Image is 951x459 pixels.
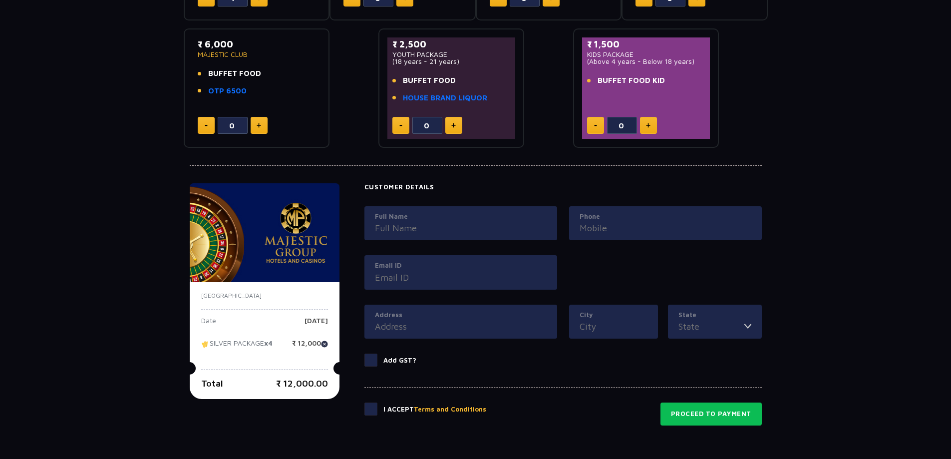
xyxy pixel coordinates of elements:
[678,310,751,320] label: State
[375,320,547,333] input: Address
[375,271,547,284] input: Email ID
[205,125,208,126] img: minus
[264,339,273,348] strong: x4
[392,58,511,65] p: (18 years - 21 years)
[257,123,261,128] img: plus
[392,51,511,58] p: YOUTH PACKAGE
[201,291,328,300] p: [GEOGRAPHIC_DATA]
[744,320,751,333] img: toggler icon
[190,183,339,282] img: majesticPride-banner
[399,125,402,126] img: minus
[403,75,456,86] span: BUFFET FOOD
[587,37,705,51] p: ₹ 1,500
[660,403,762,426] button: Proceed to Payment
[375,221,547,235] input: Full Name
[587,51,705,58] p: KIDS PACKAGE
[276,377,328,390] p: ₹ 12,000.00
[201,377,223,390] p: Total
[201,340,210,349] img: tikcet
[392,37,511,51] p: ₹ 2,500
[383,405,486,415] p: I Accept
[292,340,328,355] p: ₹ 12,000
[678,320,744,333] input: State
[594,125,597,126] img: minus
[201,317,216,332] p: Date
[364,183,762,191] h4: Customer Details
[598,75,665,86] span: BUFFET FOOD KID
[383,356,416,366] p: Add GST?
[198,51,316,58] p: MAJESTIC CLUB
[414,405,486,415] button: Terms and Conditions
[580,221,751,235] input: Mobile
[208,85,247,97] a: OTP 6500
[580,212,751,222] label: Phone
[580,320,647,333] input: City
[208,68,261,79] span: BUFFET FOOD
[305,317,328,332] p: [DATE]
[403,92,487,104] a: HOUSE BRAND LIQUOR
[375,261,547,271] label: Email ID
[580,310,647,320] label: City
[646,123,650,128] img: plus
[201,340,273,355] p: SILVER PACKAGE
[451,123,456,128] img: plus
[375,212,547,222] label: Full Name
[198,37,316,51] p: ₹ 6,000
[375,310,547,320] label: Address
[587,58,705,65] p: (Above 4 years - Below 18 years)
